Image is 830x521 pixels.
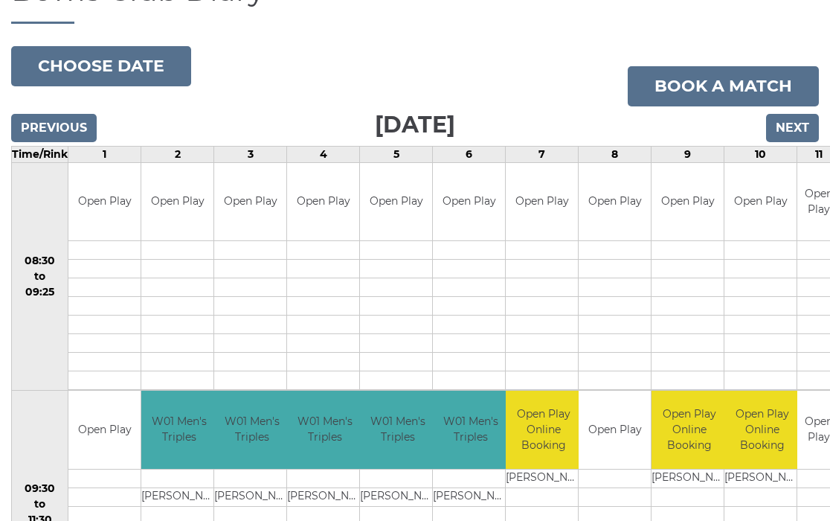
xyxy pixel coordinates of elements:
td: Open Play [360,163,432,241]
td: 4 [287,146,360,162]
td: W01 Men's Triples [287,391,362,469]
td: 10 [724,146,797,162]
td: Open Play Online Booking [506,391,581,469]
td: 2 [141,146,214,162]
input: Previous [11,114,97,142]
td: Open Play [287,163,359,241]
td: 3 [214,146,287,162]
td: Open Play [68,391,141,469]
td: Open Play [579,163,651,241]
td: [PERSON_NAME] [214,488,289,506]
input: Next [766,114,819,142]
td: Time/Rink [12,146,68,162]
td: 8 [579,146,652,162]
td: Open Play [68,163,141,241]
td: 9 [652,146,724,162]
td: 7 [506,146,579,162]
td: 08:30 to 09:25 [12,162,68,391]
td: [PERSON_NAME] [433,488,508,506]
td: [PERSON_NAME] [724,469,800,488]
td: Open Play Online Booking [724,391,800,469]
td: Open Play [214,163,286,241]
td: [PERSON_NAME] [652,469,727,488]
td: W01 Men's Triples [214,391,289,469]
td: [PERSON_NAME] [360,488,435,506]
td: [PERSON_NAME] [287,488,362,506]
td: W01 Men's Triples [141,391,216,469]
td: 1 [68,146,141,162]
td: W01 Men's Triples [360,391,435,469]
td: [PERSON_NAME] [506,469,581,488]
td: Open Play [141,163,213,241]
button: Choose date [11,46,191,86]
td: 5 [360,146,433,162]
td: [PERSON_NAME] [141,488,216,506]
td: Open Play [433,163,505,241]
td: Open Play [652,163,724,241]
td: Open Play [724,163,797,241]
td: W01 Men's Triples [433,391,508,469]
td: Open Play [506,163,578,241]
td: 6 [433,146,506,162]
td: Open Play [579,391,651,469]
td: Open Play Online Booking [652,391,727,469]
a: Book a match [628,66,819,106]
